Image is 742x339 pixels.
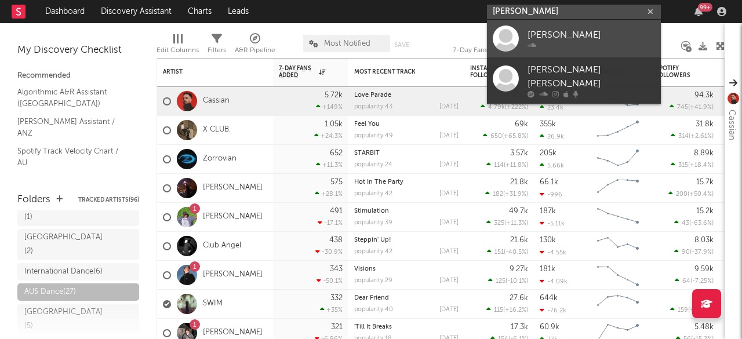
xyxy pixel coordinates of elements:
[17,86,128,110] a: Algorithmic A&R Assistant ([GEOGRAPHIC_DATA])
[494,249,504,256] span: 151
[17,115,128,139] a: [PERSON_NAME] Assistant / ANZ
[682,249,690,256] span: 90
[485,190,528,198] div: ( )
[208,43,226,57] div: Filters
[354,121,459,127] div: Feel You
[235,29,275,63] div: A&R Pipeline
[682,220,689,227] span: 43
[674,248,714,256] div: ( )
[540,133,564,140] div: 26.9k
[540,265,555,273] div: 181k
[78,197,139,203] button: Tracked Artists(96)
[592,174,644,203] svg: Chart title
[540,162,564,169] div: 5.66k
[511,323,528,331] div: 17.3k
[493,191,503,198] span: 182
[592,232,644,261] svg: Chart title
[203,96,230,106] a: Cassian
[203,154,237,164] a: Zorrovian
[439,307,459,313] div: [DATE]
[692,278,712,285] span: -7.25 %
[486,161,528,169] div: ( )
[320,306,343,314] div: +35 %
[316,103,343,111] div: +149 %
[203,125,231,135] a: X CLUB.
[330,207,343,215] div: 491
[481,103,528,111] div: ( )
[354,179,459,185] div: Hot In The Party
[490,133,502,140] span: 650
[17,43,139,57] div: My Discovery Checklist
[208,29,226,63] div: Filters
[510,236,528,244] div: 21.6k
[510,265,528,273] div: 9.27k
[439,191,459,197] div: [DATE]
[354,278,392,284] div: popularity: 29
[354,133,393,139] div: popularity: 49
[540,236,556,244] div: 130k
[694,323,714,331] div: 5.48k
[504,133,526,140] span: +65.8 %
[354,121,380,127] a: Feel You
[354,249,392,255] div: popularity: 42
[203,241,241,251] a: Club Angel
[505,162,526,169] span: +11.8 %
[315,190,343,198] div: +28.1 %
[694,150,714,157] div: 8.89k
[354,266,376,272] a: Visions
[691,220,712,227] span: -63.6 %
[671,132,714,140] div: ( )
[17,229,139,260] a: [GEOGRAPHIC_DATA](2)
[656,65,696,79] div: Spotify Followers
[507,278,526,285] span: -10.1 %
[690,162,712,169] span: +18.4 %
[439,249,459,255] div: [DATE]
[24,231,106,258] div: [GEOGRAPHIC_DATA] ( 2 )
[540,104,563,111] div: 23.4k
[725,110,739,140] div: Cassian
[540,191,562,198] div: -996
[316,161,343,169] div: +11.3 %
[694,236,714,244] div: 8.03k
[17,69,139,83] div: Recommended
[696,207,714,215] div: 15.2k
[439,162,459,168] div: [DATE]
[354,324,392,330] a: 'Till It Breaks
[279,65,316,79] span: 7-Day Fans Added
[494,162,504,169] span: 114
[314,132,343,140] div: +24.3 %
[354,191,392,197] div: popularity: 42
[354,208,389,214] a: Stimulation
[354,92,459,99] div: Love Parade
[540,294,558,302] div: 644k
[487,20,661,57] a: [PERSON_NAME]
[354,208,459,214] div: Stimulation
[354,295,389,301] a: Dear Friend
[488,277,528,285] div: ( )
[331,323,343,331] div: 321
[678,133,689,140] span: 314
[439,133,459,139] div: [DATE]
[689,191,712,198] span: +50.4 %
[694,7,703,16] button: 99+
[692,249,712,256] span: -37.9 %
[487,248,528,256] div: ( )
[515,121,528,128] div: 69k
[540,307,566,314] div: -76.2k
[354,150,380,156] a: STARBIT
[494,307,503,314] span: 115
[330,265,343,273] div: 343
[318,219,343,227] div: -17.1 %
[540,323,559,331] div: 60.9k
[678,162,688,169] span: 315
[163,68,250,75] div: Artist
[510,294,528,302] div: 27.6k
[17,145,128,169] a: Spotify Track Velocity Chart / AU
[670,103,714,111] div: ( )
[592,203,644,232] svg: Chart title
[505,307,526,314] span: +16.2 %
[17,304,139,335] a: [GEOGRAPHIC_DATA](5)
[354,104,392,110] div: popularity: 43
[694,92,714,99] div: 94.3k
[157,29,199,63] div: Edit Columns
